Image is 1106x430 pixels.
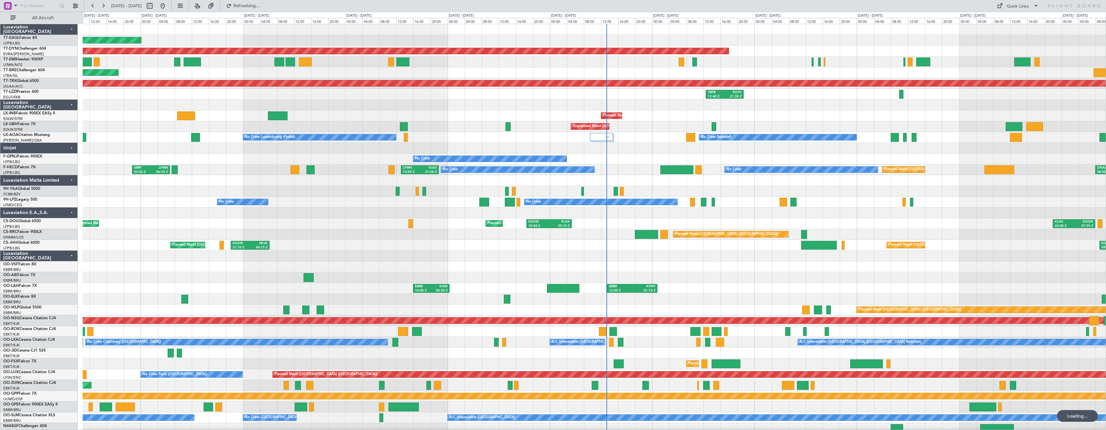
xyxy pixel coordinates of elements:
a: 9H-YAAGlobal 5000 [3,187,40,191]
span: T7-EMI [3,58,16,61]
div: 20:00 [737,18,754,24]
a: LFMD/CEQ [3,203,22,207]
span: CS-JHH [3,241,17,245]
div: 12:00 [806,18,823,24]
a: OO-GPEFalcon 900EX EASy II [3,403,58,406]
div: 04:00 [260,18,277,24]
div: 21:30 Z [725,94,742,99]
div: 16:00 [311,18,328,24]
div: 04:00 [158,18,175,24]
div: EGGW [233,241,250,246]
div: 16:00 [413,18,430,24]
div: 08:00 [277,18,294,24]
a: EBKT/KJK [3,332,20,337]
span: T7-BRE [3,68,17,72]
div: 16:00 [925,18,942,24]
div: 13:30 Z [609,289,632,293]
a: CS-JHHGlobal 6000 [3,241,40,245]
div: 16:00 [823,18,840,24]
button: All Aircraft [7,13,71,23]
a: T7-EMIHawker 900XP [3,58,43,61]
div: Quick Links [1007,3,1029,10]
div: [DATE] - [DATE] [141,13,167,19]
span: OO-NSG [3,316,20,320]
div: 00:00 [1062,18,1079,24]
div: 04:00 [772,18,789,24]
span: N604GF [3,424,19,428]
a: EVRA/[PERSON_NAME] [3,52,44,57]
a: EBBR/BRU [3,289,21,294]
div: Planned Maint [GEOGRAPHIC_DATA] ([GEOGRAPHIC_DATA]) [274,370,377,379]
span: OO-LXA [3,338,19,342]
div: 12:00 [294,18,311,24]
a: F-GPNJFalcon 900EX [3,155,42,158]
div: 20:00 [1045,18,1062,24]
div: 04:00 [1079,18,1096,24]
a: OO-VSFFalcon 8X [3,262,36,266]
div: Planned Maint [GEOGRAPHIC_DATA] ([GEOGRAPHIC_DATA]) [884,165,987,174]
div: 12:00 [90,18,107,24]
span: Refreshing... [233,4,260,8]
div: 06:15 Z [250,245,268,250]
div: 18:34 Z [528,224,549,228]
div: 00:00 [243,18,260,24]
span: OO-FSX [3,359,18,363]
div: [DATE] - [DATE] [449,13,474,19]
a: T7-DYNChallenger 604 [3,47,46,51]
a: LFPB/LBG [3,159,20,164]
div: 07:55 Z [1074,224,1093,228]
a: OO-WLPGlobal 5500 [3,306,41,309]
div: 01:15 Z [632,289,655,293]
a: EBBR/BRU [3,278,21,283]
a: LX-GBHFalcon 7X [3,122,36,126]
div: 00:00 [345,18,362,24]
a: EBKT/KJK [3,364,20,369]
div: 12:40 Z [708,94,725,99]
div: EGGW [1074,220,1093,224]
span: T7-TRX [3,79,17,83]
div: 04:00 [465,18,482,24]
div: 08:00 [175,18,192,24]
div: EGTK [725,90,742,95]
span: OO-SLM [3,413,19,417]
a: T7-BREChallenger 604 [3,68,45,72]
div: 12:00 [1010,18,1027,24]
div: Planned Maint Geneva (Cointrin) [603,111,657,121]
div: No Crew [526,197,541,207]
div: Planned Maint [GEOGRAPHIC_DATA] ([GEOGRAPHIC_DATA]) [172,240,275,250]
div: SBRF [134,166,151,170]
div: 20:00 [431,18,448,24]
div: 05:12 Z [549,224,570,228]
a: OO-LUXCessna Citation CJ4 [3,370,55,374]
div: 04:00 [362,18,379,24]
div: 12:00 [601,18,618,24]
div: No Crew [219,197,234,207]
a: LFSN/ENC [3,375,21,380]
a: EBBR/BRU [3,407,21,412]
div: 12:00 [396,18,413,24]
div: 13:09 Z [403,170,420,174]
div: 21:10 Z [233,245,250,250]
a: LX-INBFalcon 900EX EASy II [3,111,55,115]
div: 21:58 Z [420,170,437,174]
span: OO-AIE [3,273,17,277]
div: Planned Maint Kortrijk-[GEOGRAPHIC_DATA] [688,359,764,369]
span: OO-ROK [3,327,20,331]
div: 12:00 [499,18,516,24]
a: FCBB/BZV [3,192,21,197]
div: 04:00 [874,18,891,24]
div: 00:30 Z [431,289,448,293]
a: LFPB/LBG [3,246,20,251]
div: 08:00 [584,18,601,24]
div: 20:00 [840,18,857,24]
a: LFPB/LBG [3,170,20,175]
div: 20:00 [124,18,140,24]
div: 00:00 [140,18,157,24]
span: F-GPNJ [3,155,17,158]
div: KIAD [431,284,448,289]
a: EBKT/KJK [3,321,20,326]
div: 16:00 [1027,18,1044,24]
div: [DATE] - [DATE] [346,13,371,19]
div: 22:03 Z [134,170,151,174]
div: No Crew [415,154,430,164]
